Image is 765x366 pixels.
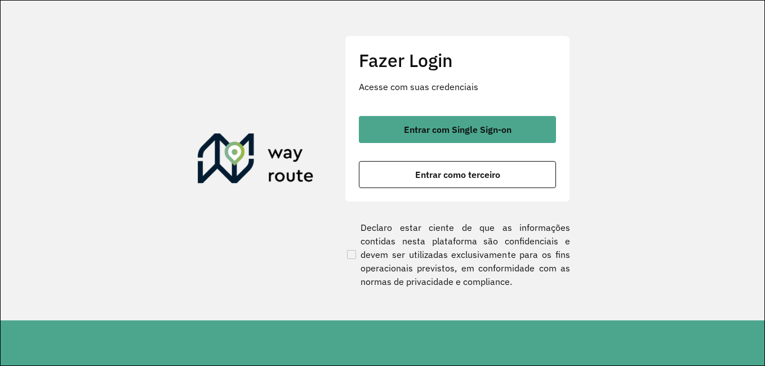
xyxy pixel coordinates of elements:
[345,221,570,288] label: Declaro estar ciente de que as informações contidas nesta plataforma são confidenciais e devem se...
[359,80,556,93] p: Acesse com suas credenciais
[359,116,556,143] button: button
[404,125,512,134] span: Entrar com Single Sign-on
[415,170,500,179] span: Entrar como terceiro
[198,133,314,188] img: Roteirizador AmbevTech
[359,50,556,71] h2: Fazer Login
[359,161,556,188] button: button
